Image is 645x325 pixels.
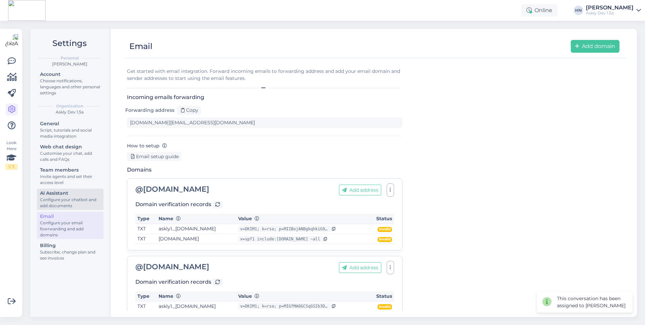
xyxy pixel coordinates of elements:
[40,190,100,197] div: AI Assistant
[135,214,157,224] th: Type
[127,167,402,173] h3: Domains
[40,150,100,162] div: Customise your chat, add calls and FAQs
[40,143,100,150] div: Web chat design
[36,61,103,67] div: [PERSON_NAME]
[40,71,100,78] div: Account
[40,174,100,186] div: Invite agents and set their access level
[378,237,392,242] span: Invalid
[378,227,392,232] span: Invalid
[574,6,583,15] div: HN
[129,40,153,53] div: Email
[37,166,103,187] a: Team membersInvite agents and set their access level
[586,10,634,16] div: Askly Dev 1.5a
[125,107,174,114] label: Forwarding address
[37,212,103,239] a: EmailConfigure your email fowrwarding and add domains
[177,106,201,115] div: Copy
[238,236,322,242] div: v=spf1 include:[DOMAIN_NAME] ~all
[236,291,368,301] th: Value
[378,304,392,310] span: Invalid
[40,197,100,209] div: Configure your chatbot and add documents
[135,263,209,271] div: [DOMAIN_NAME]
[236,214,368,224] th: Value
[135,201,394,208] h3: Domain verification records
[36,37,103,50] h2: Settings
[368,291,394,301] th: Status
[37,70,103,97] a: AccountChoose notifications, languages and other personal settings
[339,262,381,273] button: Add address
[135,185,143,194] span: @
[37,189,103,210] a: AI AssistantConfigure your chatbot and add documents
[127,152,181,161] div: Email setup guide
[135,301,157,311] td: TXT
[40,78,100,96] div: Choose notifications, languages and other personal settings
[36,109,103,115] div: Askly Dev 1.5a
[157,291,236,301] th: Name
[127,142,167,149] label: How to setup
[339,185,381,195] button: Add address
[586,5,641,16] a: [PERSON_NAME]Askly Dev 1.5a
[5,164,17,170] div: 1 / 3
[586,5,634,10] div: [PERSON_NAME]
[521,4,558,16] div: Online
[37,119,103,140] a: GeneralScript, tutorials and social media integration
[40,249,100,261] div: Subscribe, change plan and see invoices
[56,103,83,109] b: Organization
[135,224,157,234] td: TXT
[157,234,236,244] td: [DOMAIN_NAME]
[37,142,103,164] a: Web chat designCustomise your chat, add calls and FAQs
[40,213,100,220] div: Email
[127,118,402,128] input: 123-support-example@customer-support.askly.me
[127,94,402,100] h3: Incoming emails forwarding
[5,140,17,170] div: Look Here
[127,68,402,82] div: Get started with email integration. Forward incoming emails to forwarding address and add your em...
[135,262,143,271] span: @
[37,241,103,262] a: BillingSubscribe, change plan and see invoices
[571,40,619,53] button: Add domain
[157,224,236,234] td: askly1._[DOMAIN_NAME]
[135,278,394,286] h3: Domain verification records
[60,55,79,61] b: Personal
[157,214,236,224] th: Name
[135,186,209,193] div: [DOMAIN_NAME]
[40,220,100,238] div: Configure your email fowrwarding and add domains
[40,167,100,174] div: Team members
[40,120,100,127] div: General
[157,301,236,311] td: askly1._[DOMAIN_NAME]
[135,234,157,244] td: TXT
[238,226,331,232] div: v=DKIM1; k=rsa; p=MIIBojANBgkqhkiG9w0BAQEFAAOCAY8AMIIBigKCAYEArXYCCs9KcZ1RUTZzJiLTI+c/HybRuCBitXl...
[135,291,157,301] th: Type
[557,295,627,309] div: This conversation has been assigned to [PERSON_NAME]
[40,127,100,139] div: Script, tutorials and social media integration
[40,242,100,249] div: Billing
[238,303,331,309] div: v=DKIM1; k=rsa; p=MIGfMA0GCSqGSIb3DQEBAQUAA4GNADCBiQKBgQC5RlSnq899CDpjTZzMWzcP1QypW8rCdNvO9MW0hCh...
[368,214,394,224] th: Status
[5,34,18,47] img: Askly Logo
